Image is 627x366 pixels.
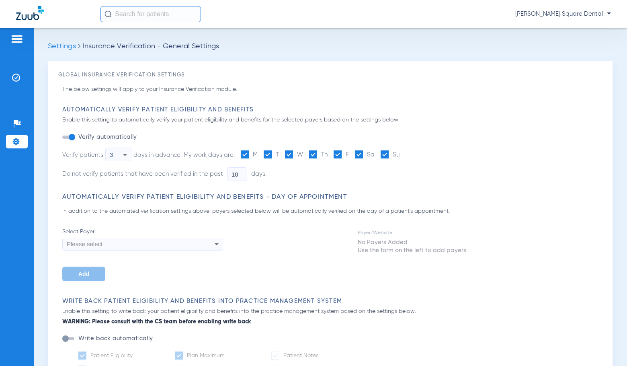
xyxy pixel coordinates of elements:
[62,267,105,281] button: Add
[58,71,602,79] h3: Global Insurance Verification Settings
[381,150,400,159] label: Su
[62,318,602,326] b: WARNING: Please consult with the CS team before enabling write back
[357,228,467,237] td: Payer/Website
[309,150,328,159] label: Th
[187,353,225,358] span: Plan Maximum
[515,10,611,18] span: [PERSON_NAME] Square Dental
[77,335,153,343] label: Write back automatically
[104,10,112,18] img: Search Icon
[264,150,279,159] label: T
[62,85,602,94] p: The below settings will apply to your Insurance Verification module.
[62,193,602,201] h3: Automatically Verify Patient Eligibility and Benefits - Day of Appointment
[83,43,219,50] span: Insurance Verification - General Settings
[100,6,201,22] input: Search for patients
[62,297,602,305] h3: Write Back Patient Eligibility and Benefits Into Practice Management System
[78,271,89,277] span: Add
[62,228,223,236] span: Select Payer
[62,106,602,114] h3: Automatically Verify Patient Eligibility and Benefits
[62,307,602,326] p: Enable this setting to write back your patient eligibility and benefits into the practice managem...
[355,150,375,159] label: Sa
[62,148,182,161] div: Verify patients days in advance.
[90,353,133,358] span: Patient Eligibility
[16,6,44,20] img: Zuub Logo
[357,238,467,255] td: No Payers Added Use the form on the left to add payers
[10,34,23,44] img: hamburger-icon
[587,327,627,366] iframe: Chat Widget
[77,133,137,141] label: Verify automatically
[283,353,318,358] span: Patient Notes
[241,150,258,159] label: M
[67,241,102,247] span: Please select
[334,150,349,159] label: F
[285,150,303,159] label: W
[110,151,113,158] span: 3
[48,43,76,50] span: Settings
[62,116,602,124] p: Enable this setting to automatically verify your patient eligibility and benefits for the selecte...
[62,167,398,181] li: Do not verify patients that have been verified in the past days.
[184,152,235,158] span: My work days are:
[62,207,602,216] p: In addition to the automated verification settings above, payers selected below will be automatic...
